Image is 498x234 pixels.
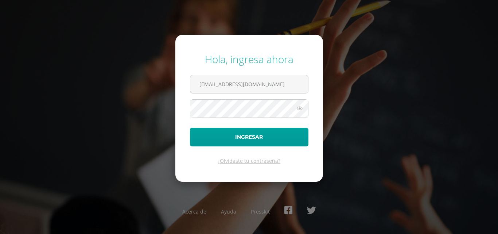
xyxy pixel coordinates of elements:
[190,52,308,66] div: Hola, ingresa ahora
[190,75,308,93] input: Correo electrónico o usuario
[218,157,280,164] a: ¿Olvidaste tu contraseña?
[182,208,206,215] a: Acerca de
[190,128,308,146] button: Ingresar
[251,208,270,215] a: Presskit
[221,208,236,215] a: Ayuda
